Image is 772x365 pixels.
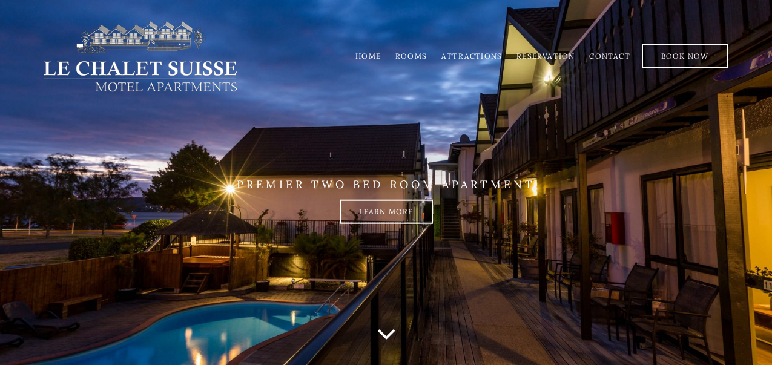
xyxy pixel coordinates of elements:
[355,51,381,61] a: Home
[589,51,630,61] a: Contact
[395,51,427,61] a: Rooms
[516,51,575,61] a: Reservation
[41,177,731,191] p: PREMIER TWO BED ROOM APARTMENT
[41,20,239,93] img: lechaletsuisse
[642,44,728,68] a: Book Now
[340,200,433,224] a: Learn more
[441,51,502,61] a: Attractions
